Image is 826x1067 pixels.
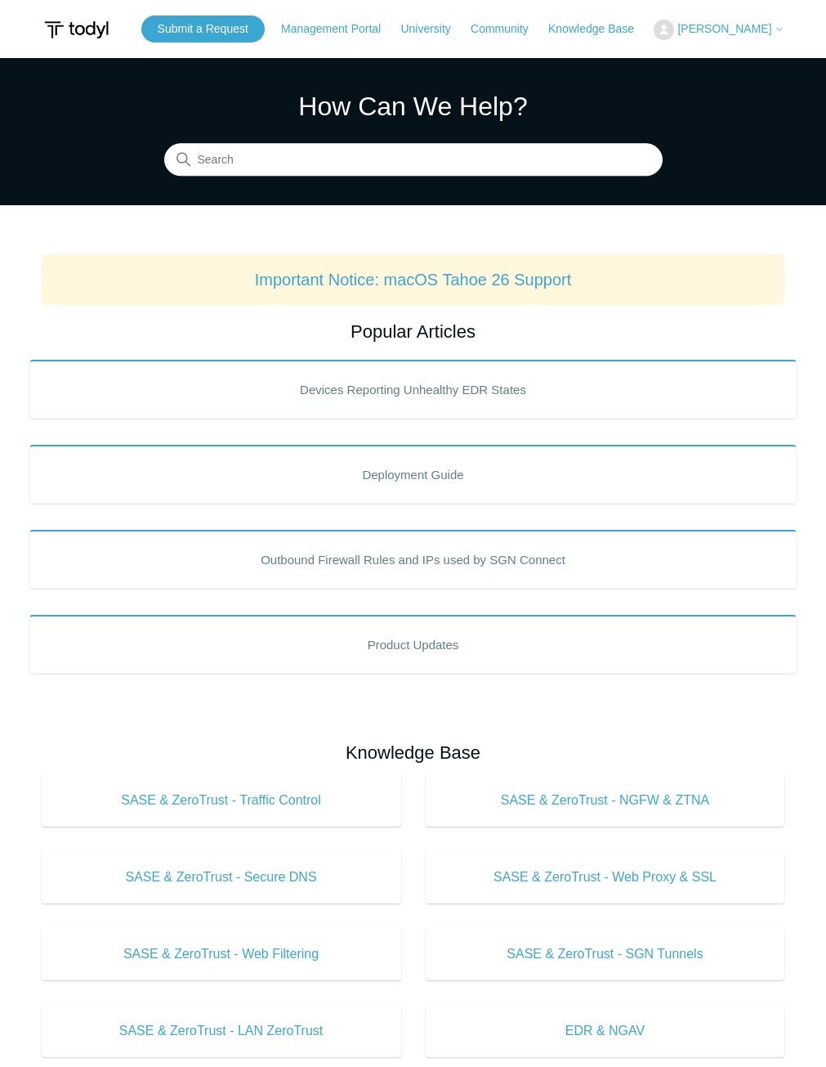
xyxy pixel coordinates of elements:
[29,615,797,674] a: Product Updates
[281,20,397,38] a: Management Portal
[164,144,663,177] input: Search
[42,739,785,766] h2: Knowledge Base
[42,774,401,827] a: SASE & ZeroTrust - Traffic Control
[426,851,785,903] a: SASE & ZeroTrust - Web Proxy & SSL
[450,1021,761,1041] span: EDR & NGAV
[255,271,572,289] a: Important Notice: macOS Tahoe 26 Support
[677,22,771,35] span: [PERSON_NAME]
[42,851,401,903] a: SASE & ZeroTrust - Secure DNS
[29,445,797,504] a: Deployment Guide
[654,20,784,40] button: [PERSON_NAME]
[426,928,785,980] a: SASE & ZeroTrust - SGN Tunnels
[450,944,761,964] span: SASE & ZeroTrust - SGN Tunnels
[426,1005,785,1057] a: EDR & NGAV
[426,774,785,827] a: SASE & ZeroTrust - NGFW & ZTNA
[66,791,377,810] span: SASE & ZeroTrust - Traffic Control
[400,20,467,38] a: University
[548,20,650,38] a: Knowledge Base
[42,318,785,345] h2: Popular Articles
[66,867,377,887] span: SASE & ZeroTrust - Secure DNS
[66,1021,377,1041] span: SASE & ZeroTrust - LAN ZeroTrust
[141,16,265,43] a: Submit a Request
[164,87,663,126] h1: How Can We Help?
[42,1005,401,1057] a: SASE & ZeroTrust - LAN ZeroTrust
[450,867,761,887] span: SASE & ZeroTrust - Web Proxy & SSL
[29,530,797,589] a: Outbound Firewall Rules and IPs used by SGN Connect
[66,944,377,964] span: SASE & ZeroTrust - Web Filtering
[42,928,401,980] a: SASE & ZeroTrust - Web Filtering
[29,360,797,419] a: Devices Reporting Unhealthy EDR States
[471,20,545,38] a: Community
[42,15,111,45] img: Todyl Support Center Help Center home page
[450,791,761,810] span: SASE & ZeroTrust - NGFW & ZTNA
